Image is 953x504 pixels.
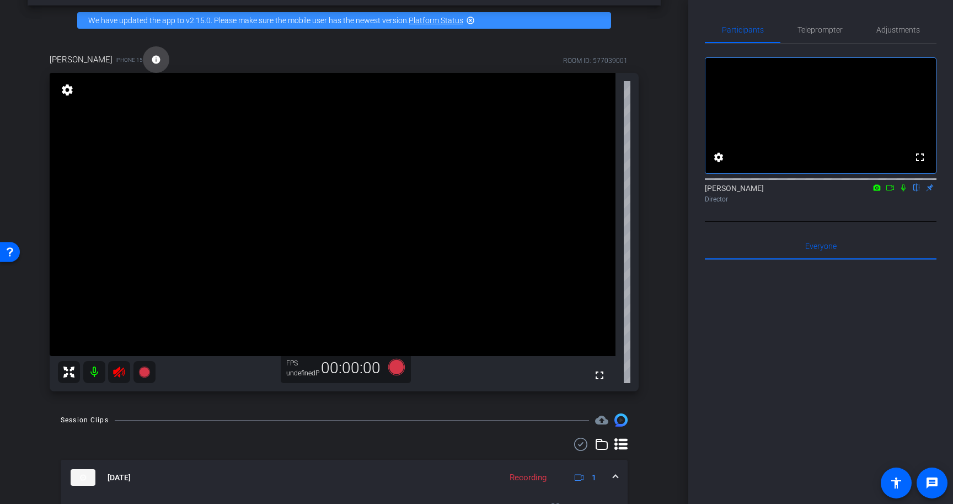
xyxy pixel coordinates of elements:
[595,413,608,427] span: Destinations for your clips
[286,369,314,378] div: undefinedP
[705,194,936,204] div: Director
[913,151,927,164] mat-icon: fullscreen
[504,471,552,484] div: Recording
[115,56,143,64] span: iPhone 15
[614,413,628,427] img: Session clips
[286,359,298,367] span: FPS
[712,151,725,164] mat-icon: settings
[466,16,475,25] mat-icon: highlight_off
[876,26,920,34] span: Adjustments
[71,469,95,486] img: thumb-nail
[61,415,109,426] div: Session Clips
[60,83,75,97] mat-icon: settings
[592,472,596,484] span: 1
[705,183,936,204] div: [PERSON_NAME]
[805,242,837,250] span: Everyone
[50,54,113,66] span: [PERSON_NAME]
[797,26,843,34] span: Teleprompter
[61,460,628,495] mat-expansion-panel-header: thumb-nail[DATE]Recording1
[910,182,923,192] mat-icon: flip
[151,55,161,65] mat-icon: info
[595,413,608,427] mat-icon: cloud_upload
[593,369,606,382] mat-icon: fullscreen
[563,56,628,66] div: ROOM ID: 577039001
[77,12,611,29] div: We have updated the app to v2.15.0. Please make sure the mobile user has the newest version.
[925,476,939,490] mat-icon: message
[409,16,463,25] a: Platform Status
[108,472,131,484] span: [DATE]
[722,26,764,34] span: Participants
[890,476,903,490] mat-icon: accessibility
[314,359,388,378] div: 00:00:00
